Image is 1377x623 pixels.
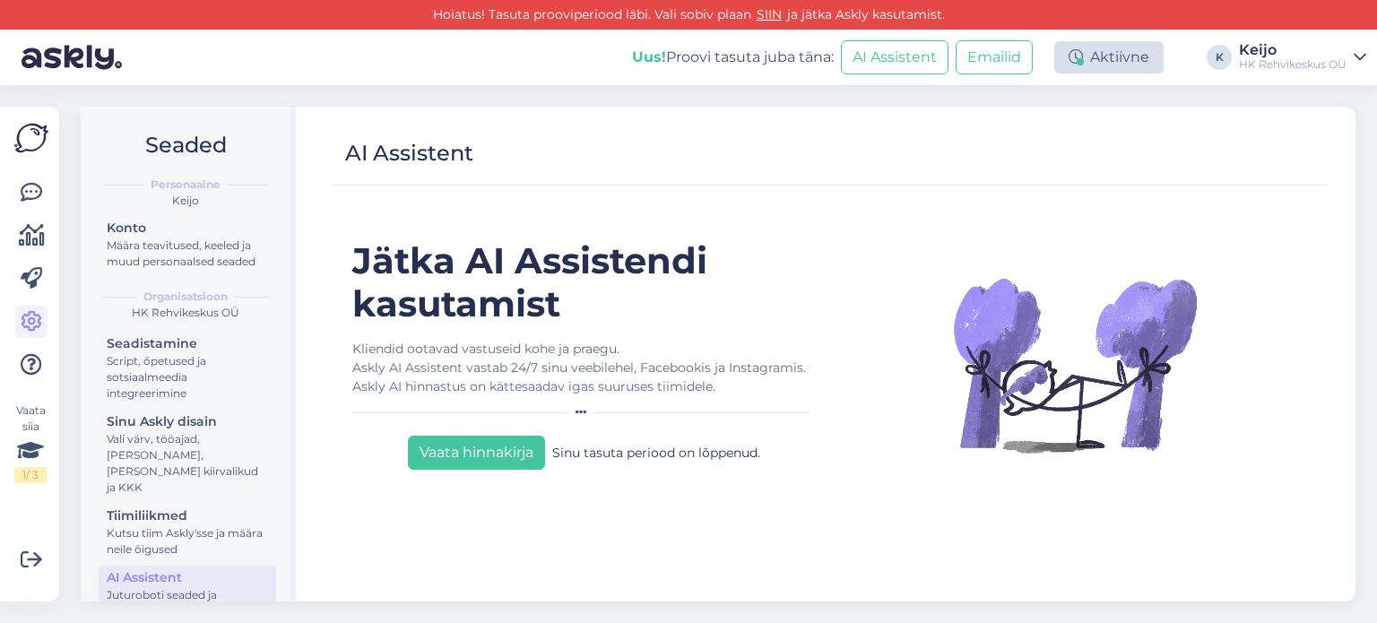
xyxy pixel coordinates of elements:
[1054,41,1164,74] div: Aktiivne
[1239,57,1347,72] div: HK Rehvikeskus OÜ
[956,40,1033,74] button: Emailid
[107,353,268,402] div: Script, õpetused ja sotsiaalmeedia integreerimine
[107,431,268,496] div: Vali värv, tööajad, [PERSON_NAME], [PERSON_NAME] kiirvalikud ja KKK
[95,305,276,321] div: HK Rehvikeskus OÜ
[143,289,228,305] b: Organisatsioon
[99,410,276,498] a: Sinu Askly disainVali värv, tööajad, [PERSON_NAME], [PERSON_NAME] kiirvalikud ja KKK
[408,436,545,470] button: Vaata hinnakirja
[1239,43,1366,72] a: KeijoHK Rehvikeskus OÜ
[352,340,816,396] div: Kliendid ootavad vastuseid kohe ja praegu. Askly AI Assistent vastab 24/7 sinu veebilehel, Facebo...
[107,506,268,525] div: Tiimiliikmed
[949,239,1200,490] img: Illustration
[107,525,268,558] div: Kutsu tiim Askly'sse ja määra neile õigused
[1207,45,1232,70] div: K
[632,47,834,68] div: Proovi tasuta juba täna:
[107,412,268,431] div: Sinu Askly disain
[107,334,268,353] div: Seadistamine
[1239,43,1347,57] div: Keijo
[14,121,48,155] img: Askly Logo
[632,48,666,65] b: Uus!
[345,136,473,170] div: AI Assistent
[107,219,268,238] div: Konto
[14,402,47,483] div: Vaata siia
[107,238,268,270] div: Määra teavitused, keeled ja muud personaalsed seaded
[107,587,268,619] div: Juturoboti seaded ja dokumentide lisamine
[95,128,276,162] h2: Seaded
[107,568,268,587] div: AI Assistent
[95,193,276,209] div: Keijo
[841,40,948,74] button: AI Assistent
[151,177,221,193] b: Personaalne
[751,6,787,22] a: SIIN
[99,216,276,273] a: KontoMäära teavitused, keeled ja muud personaalsed seaded
[99,504,276,560] a: TiimiliikmedKutsu tiim Askly'sse ja määra neile õigused
[14,467,47,483] div: 1 / 3
[352,239,816,325] h1: Jätka AI Assistendi kasutamist
[552,436,760,470] div: Sinu tasuta periood on lõppenud.
[99,566,276,622] a: AI AssistentJuturoboti seaded ja dokumentide lisamine
[99,332,276,404] a: SeadistamineScript, õpetused ja sotsiaalmeedia integreerimine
